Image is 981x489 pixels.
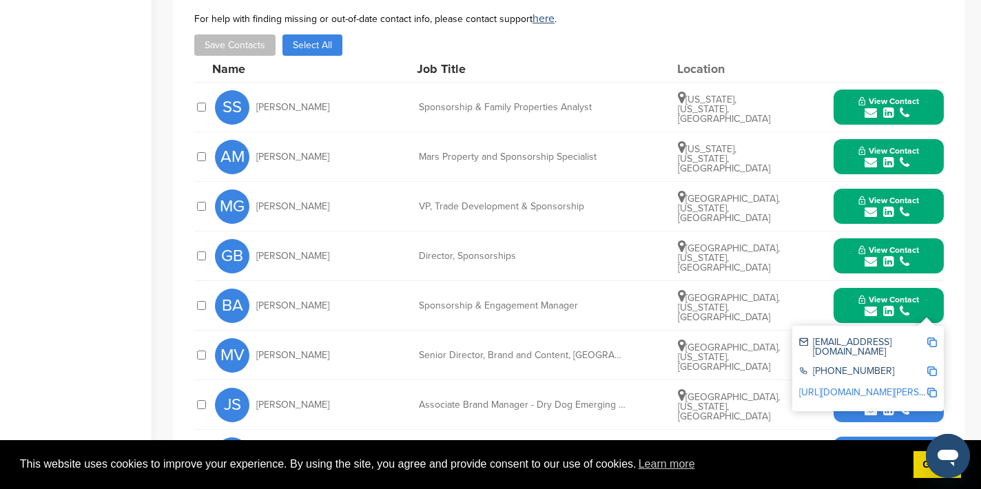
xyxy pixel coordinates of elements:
div: Mars Property and Sponsorship Specialist [419,152,626,162]
button: Select All [282,34,342,56]
span: [PERSON_NAME] [256,351,329,360]
span: [GEOGRAPHIC_DATA], [US_STATE], [GEOGRAPHIC_DATA] [678,391,780,422]
span: [PERSON_NAME] [256,251,329,261]
span: BA [215,289,249,323]
div: Senior Director, Brand and Content, [GEOGRAPHIC_DATA] [419,351,626,360]
div: Director, Sponsorships [419,251,626,261]
span: View Contact [858,245,919,255]
div: VP, Trade Development & Sponsorship [419,202,626,211]
button: View Contact [842,186,936,227]
a: [URL][DOMAIN_NAME][PERSON_NAME] [799,386,967,398]
button: View Contact [842,136,936,178]
a: dismiss cookie message [913,451,961,479]
a: learn more about cookies [637,454,697,475]
span: [GEOGRAPHIC_DATA], [US_STATE], [GEOGRAPHIC_DATA] [678,193,780,224]
button: Unlock Contact [838,434,940,475]
span: [PERSON_NAME] [256,152,329,162]
button: View Contact [842,285,936,326]
span: [GEOGRAPHIC_DATA], [US_STATE], [GEOGRAPHIC_DATA] [678,342,780,373]
span: [US_STATE], [US_STATE], [GEOGRAPHIC_DATA] [678,94,770,125]
span: MV [215,338,249,373]
div: [EMAIL_ADDRESS][DOMAIN_NAME] [799,337,927,357]
span: GB [215,239,249,273]
div: Location [677,63,781,75]
span: JS [215,388,249,422]
img: Copy [927,337,937,347]
span: JR [215,437,249,472]
span: View Contact [858,196,919,205]
iframe: Button to launch messaging window [926,434,970,478]
span: [GEOGRAPHIC_DATA], [US_STATE], [GEOGRAPHIC_DATA] [678,292,780,323]
button: View Contact [842,87,936,128]
span: View Contact [858,146,919,156]
div: Sponsorship & Engagement Manager [419,301,626,311]
button: Save Contacts [194,34,276,56]
span: [PERSON_NAME] [256,202,329,211]
span: SS [215,90,249,125]
div: Name [212,63,364,75]
div: Sponsorship & Family Properties Analyst [419,103,626,112]
div: Associate Brand Manager - Dry Dog Emerging Brands [419,400,626,410]
span: MG [215,189,249,224]
img: Copy [927,366,937,376]
div: For help with finding missing or out-of-date contact info, please contact support . [194,13,944,24]
span: View Contact [858,295,919,304]
span: [PERSON_NAME] [256,400,329,410]
span: AM [215,140,249,174]
img: Copy [927,388,937,397]
span: [GEOGRAPHIC_DATA], [US_STATE], [GEOGRAPHIC_DATA] [678,242,780,273]
span: [PERSON_NAME] [256,103,329,112]
span: View Contact [858,96,919,106]
div: Job Title [417,63,623,75]
span: [US_STATE], [US_STATE], [GEOGRAPHIC_DATA] [678,143,770,174]
span: [PERSON_NAME] [256,301,329,311]
span: This website uses cookies to improve your experience. By using the site, you agree and provide co... [20,454,902,475]
div: [PHONE_NUMBER] [799,366,927,378]
button: View Contact [842,236,936,277]
a: here [533,12,555,25]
